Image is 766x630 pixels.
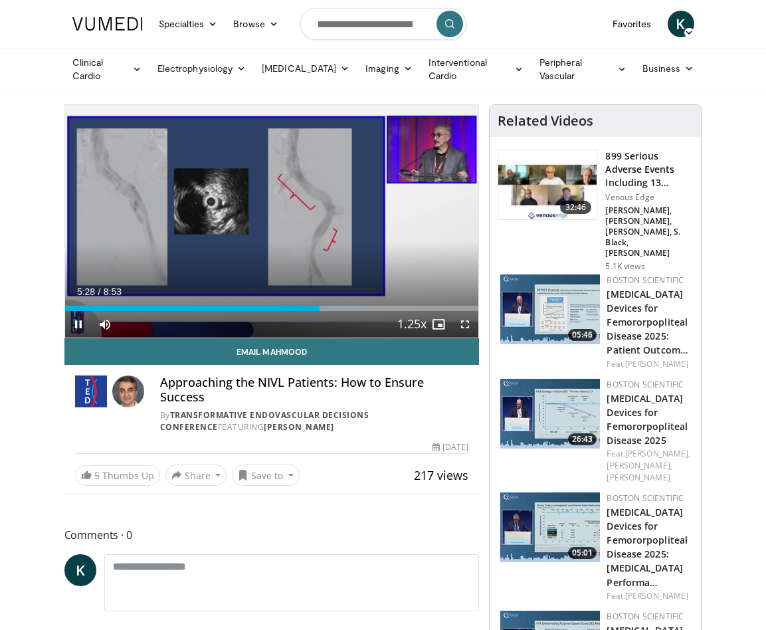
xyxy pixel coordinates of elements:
[64,554,96,586] a: K
[300,8,466,40] input: Search topics, interventions
[151,11,226,37] a: Specialties
[605,11,660,37] a: Favorites
[94,469,100,482] span: 5
[668,11,694,37] a: K
[605,205,693,259] p: [PERSON_NAME], [PERSON_NAME], [PERSON_NAME], S. Black, [PERSON_NAME]
[634,55,702,82] a: Business
[625,448,690,459] a: [PERSON_NAME],
[500,379,600,449] img: 142608a3-2d4c-41b5-acf6-ad874b7ae290.150x105_q85_crop-smart_upscale.jpg
[605,261,644,272] p: 5.1K views
[357,55,421,82] a: Imaging
[77,286,95,297] span: 5:28
[421,56,531,82] a: Interventional Cardio
[607,590,690,602] div: Feat.
[232,465,300,486] button: Save to
[160,409,469,433] div: By FEATURING
[607,506,688,589] a: [MEDICAL_DATA] Devices for Femororpopliteal Disease 2025: [MEDICAL_DATA] Performa…
[498,113,593,129] h4: Related Videos
[607,392,688,447] a: [MEDICAL_DATA] Devices for Femororpopliteal Disease 2025
[72,17,143,31] img: VuMedi Logo
[65,306,479,311] div: Progress Bar
[498,150,693,272] a: 32:46 899 Serious Adverse Events Including 13 Deaths, 7 Strokes, 211 [PERSON_NAME]… Venous Edge [...
[160,409,369,433] a: Transformative Endovascular Decisions Conference
[607,274,684,286] a: Boston Scientific
[607,611,684,622] a: Boston Scientific
[605,192,693,203] p: Venous Edge
[500,492,600,562] img: cc28d935-054a-4429-a73f-18a09d638c96.150x105_q85_crop-smart_upscale.jpg
[165,465,227,486] button: Share
[607,288,688,356] a: [MEDICAL_DATA] Devices for Femororpopliteal Disease 2025: Patient Outcom…
[607,448,690,484] div: Feat.
[607,472,670,483] a: [PERSON_NAME]
[75,375,107,407] img: Transformative Endovascular Decisions Conference
[452,311,478,338] button: Fullscreen
[607,492,684,504] a: Boston Scientific
[65,311,92,338] button: Pause
[568,329,597,341] span: 05:46
[500,492,600,562] a: 05:01
[568,433,597,445] span: 26:43
[625,590,688,601] a: [PERSON_NAME]
[425,311,452,338] button: Enable picture-in-picture mode
[414,467,468,483] span: 217 views
[64,338,480,365] a: Email Mahmood
[98,286,101,297] span: /
[607,379,684,390] a: Boston Scientific
[92,311,118,338] button: Mute
[160,375,469,404] h4: Approaching the NIVL Patients: How to Ensure Success
[607,460,672,471] a: [PERSON_NAME],
[399,311,425,338] button: Playback Rate
[75,465,160,486] a: 5 Thumbs Up
[605,150,693,189] h3: 899 Serious Adverse Events Including 13 Deaths, 7 Strokes, 211 [PERSON_NAME]…
[607,358,690,370] div: Feat.
[500,274,600,344] a: 05:46
[65,105,479,338] video-js: Video Player
[149,55,254,82] a: Electrophysiology
[64,526,480,544] span: Comments 0
[64,56,149,82] a: Clinical Cardio
[498,150,597,219] img: 2334b6cc-ba6f-4e47-8c88-f3f3fe785331.150x105_q85_crop-smart_upscale.jpg
[112,375,144,407] img: Avatar
[500,274,600,344] img: 895c61b3-3485-488f-b44b-081445145de9.150x105_q85_crop-smart_upscale.jpg
[560,201,592,214] span: 32:46
[225,11,286,37] a: Browse
[432,441,468,453] div: [DATE]
[531,56,634,82] a: Peripheral Vascular
[568,547,597,559] span: 05:01
[500,379,600,449] a: 26:43
[104,286,122,297] span: 8:53
[625,358,688,369] a: [PERSON_NAME]
[254,55,357,82] a: [MEDICAL_DATA]
[264,421,334,433] a: [PERSON_NAME]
